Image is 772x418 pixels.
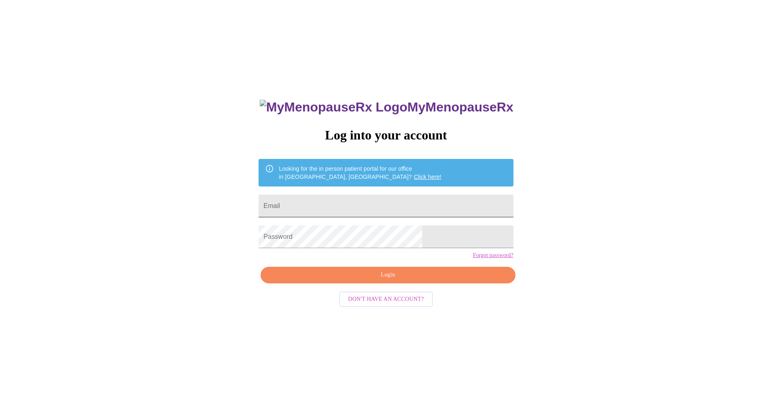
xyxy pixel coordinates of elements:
[473,252,513,259] a: Forgot password?
[260,100,407,115] img: MyMenopauseRx Logo
[279,161,441,184] div: Looking for the in person patient portal for our office in [GEOGRAPHIC_DATA], [GEOGRAPHIC_DATA]?
[259,128,513,143] h3: Log into your account
[414,174,441,180] a: Click here!
[270,270,506,280] span: Login
[261,267,515,283] button: Login
[348,294,424,304] span: Don't have an account?
[260,100,513,115] h3: MyMenopauseRx
[339,292,433,307] button: Don't have an account?
[337,295,435,302] a: Don't have an account?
